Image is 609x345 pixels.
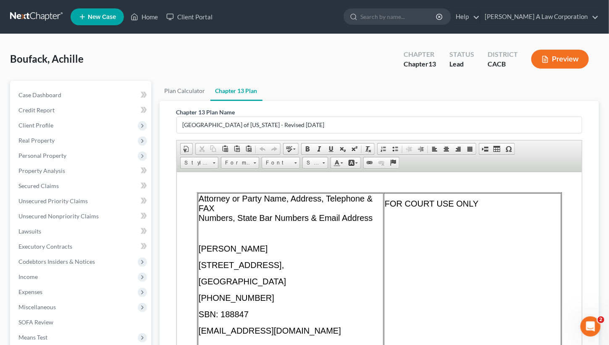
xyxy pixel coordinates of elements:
[531,50,589,69] button: Preview
[387,157,399,168] a: Anchor
[12,209,151,224] a: Unsecured Nonpriority Claims
[257,143,268,154] a: Undo
[331,157,346,168] a: Text Color
[262,157,291,168] span: Font
[219,143,231,154] a: Paste
[428,60,436,68] span: 13
[160,81,210,101] a: Plan Calculator
[268,143,280,154] a: Redo
[375,157,387,168] a: Unlink
[449,59,474,69] div: Lead
[177,117,582,133] input: Enter name...
[302,143,313,154] a: Bold
[389,143,401,154] a: Insert/Remove Bulleted List
[210,81,262,101] a: Chapter 13 Plan
[598,316,604,323] span: 2
[207,143,219,154] a: Copy
[337,143,349,154] a: Subscript
[415,143,427,154] a: Increase Indent
[18,334,47,341] span: Means Test
[12,315,151,330] a: SOFA Review
[364,157,375,168] a: Link
[12,224,151,239] a: Lawsuits
[325,143,337,154] a: Underline
[479,143,491,154] a: Insert Page Break for Printing
[18,243,72,250] span: Executory Contracts
[404,50,436,59] div: Chapter
[452,143,464,154] a: Align Right
[362,143,374,154] a: Remove Format
[580,316,601,337] iframe: Intercom live chat
[346,157,360,168] a: Background Color
[162,9,217,24] a: Client Portal
[221,157,251,168] span: Format
[349,143,360,154] a: Superscript
[18,122,53,129] span: Client Profile
[429,143,441,154] a: Align Left
[18,288,42,295] span: Expenses
[18,273,38,280] span: Income
[18,197,88,204] span: Unsecured Priority Claims
[378,143,389,154] a: Insert/Remove Numbered List
[441,143,452,154] a: Center
[18,137,55,144] span: Real Property
[302,157,328,169] a: Size
[262,157,300,169] a: Font
[243,143,255,154] a: Paste from Word
[480,9,598,24] a: [PERSON_NAME] A Law Corporation
[126,9,162,24] a: Home
[18,91,61,98] span: Case Dashboard
[231,143,243,154] a: Paste as plain text
[181,157,210,168] span: Styles
[18,182,59,189] span: Secured Claims
[449,50,474,59] div: Status
[196,143,207,154] a: Cut
[12,194,151,209] a: Unsecured Priority Claims
[404,59,436,69] div: Chapter
[491,143,503,154] a: Table
[176,108,235,117] label: Chapter 13 Plan Name
[313,143,325,154] a: Italic
[88,14,116,20] span: New Case
[283,143,298,154] a: Spell Checker
[12,88,151,103] a: Case Dashboard
[18,303,56,310] span: Miscellaneous
[403,143,415,154] a: Decrease Indent
[488,59,518,69] div: CACB
[18,167,65,174] span: Property Analysis
[18,152,66,159] span: Personal Property
[18,318,53,326] span: SOFA Review
[488,50,518,59] div: District
[303,157,320,168] span: Size
[180,157,218,169] a: Styles
[18,258,95,265] span: Codebtors Insiders & Notices
[10,53,84,65] span: Boufack, Achille
[181,143,192,154] a: Document Properties
[451,9,480,24] a: Help
[18,106,55,114] span: Credit Report
[12,239,151,254] a: Executory Contracts
[12,103,151,118] a: Credit Report
[12,163,151,178] a: Property Analysis
[360,9,437,24] input: Search by name...
[18,228,41,235] span: Lawsuits
[503,143,514,154] a: Insert Special Character
[12,178,151,194] a: Secured Claims
[464,143,476,154] a: Justify
[221,157,259,169] a: Format
[18,212,99,220] span: Unsecured Nonpriority Claims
